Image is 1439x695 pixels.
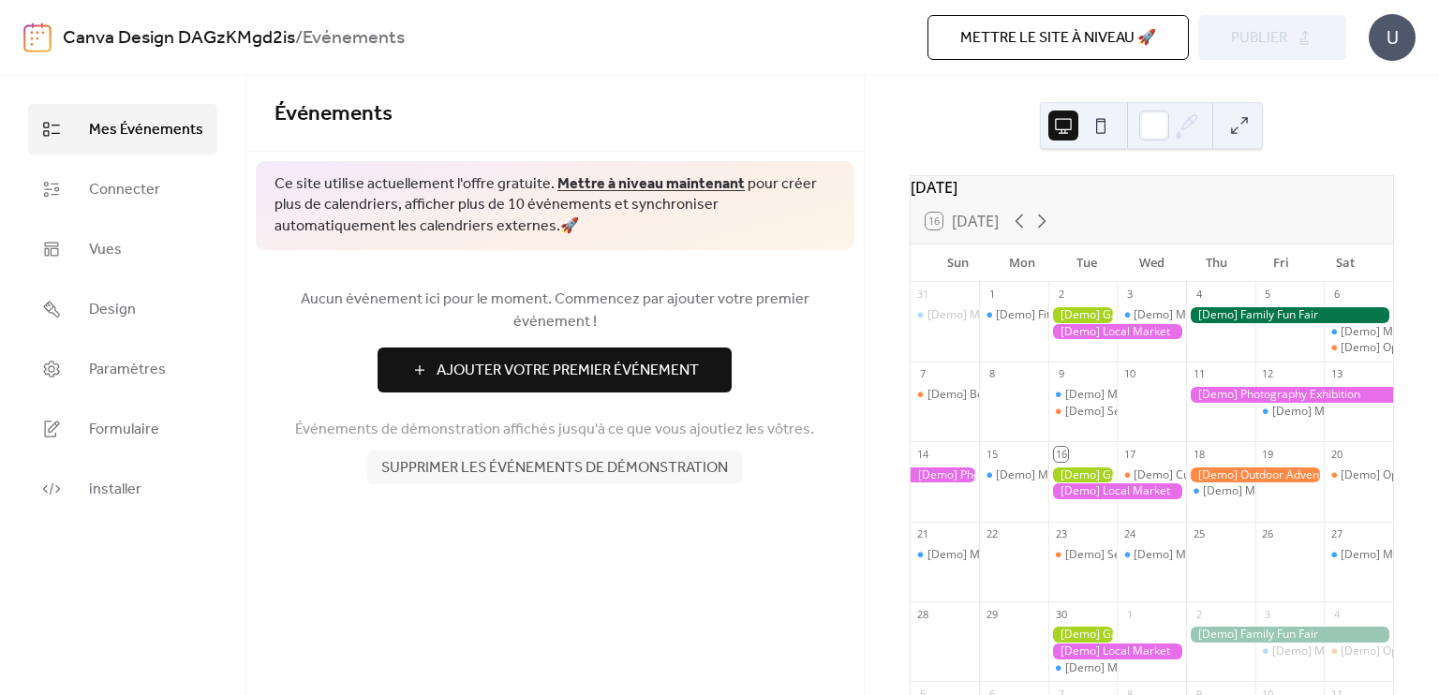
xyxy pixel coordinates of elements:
div: Sun [926,244,990,282]
span: Ajouter Votre Premier Événement [437,360,699,382]
div: 9 [1054,367,1068,381]
button: Supprimer les événements de démonstration [367,451,742,484]
a: Formulaire [28,404,217,454]
div: 8 [985,367,999,381]
div: [Demo] Morning Yoga Bliss [1117,547,1186,563]
div: [Demo] Morning Yoga Bliss [1272,404,1415,420]
a: Connecter [28,164,217,214]
div: [Demo] Outdoor Adventure Day [1186,467,1324,483]
div: [Demo] Gardening Workshop [1048,307,1118,323]
div: [Demo] Morning Yoga Bliss [1255,404,1325,420]
div: 6 [1329,288,1343,302]
div: [Demo] Fitness Bootcamp [979,307,1048,323]
div: [Demo] Morning Yoga Bliss [1117,307,1186,323]
div: [Demo] Open Mic Night [1324,643,1393,659]
a: Mes Événements [28,104,217,155]
a: Ajouter Votre Premier Événement [274,347,836,392]
div: 4 [1329,607,1343,621]
img: logo [23,22,52,52]
div: [Demo] Morning Yoga Bliss [979,467,1048,483]
b: Evénements [303,21,405,56]
span: Design [89,299,136,321]
div: Sat [1313,244,1378,282]
b: / [295,21,303,56]
span: Paramètres [89,359,166,381]
div: [Demo] Open Mic Night [1324,467,1393,483]
div: 22 [985,527,999,541]
div: [Demo] Morning Yoga Bliss [911,307,980,323]
div: [Demo] Photography Exhibition [1186,387,1393,403]
div: 4 [1192,288,1206,302]
div: [Demo] Gardening Workshop [1048,627,1118,643]
div: Fri [1249,244,1313,282]
button: Ajouter Votre Premier Événement [378,347,732,392]
div: Thu [1184,244,1249,282]
div: [Demo] Seniors' Social Tea [1065,547,1206,563]
div: 18 [1192,447,1206,461]
div: [Demo] Local Market [1048,324,1186,340]
div: [Demo] Family Fun Fair [1186,307,1393,323]
div: [Demo] Fitness Bootcamp [996,307,1131,323]
div: 10 [1122,367,1136,381]
a: Mettre à niveau maintenant [557,170,745,199]
div: [Demo] Morning Yoga Bliss [1186,483,1255,499]
span: Vues [89,239,122,261]
div: [Demo] Culinary Cooking Class [1134,467,1295,483]
div: 26 [1261,527,1275,541]
div: [Demo] Gardening Workshop [1048,467,1118,483]
div: 1 [985,288,999,302]
div: [Demo] Local Market [1048,483,1186,499]
div: 3 [1122,288,1136,302]
span: Événements [274,94,393,135]
div: Mon [990,244,1055,282]
span: Ce site utilise actuellement l'offre gratuite. pour créer plus de calendriers, afficher plus de 1... [274,174,836,237]
div: 19 [1261,447,1275,461]
div: 1 [1122,607,1136,621]
div: 25 [1192,527,1206,541]
span: Formulaire [89,419,159,441]
div: 30 [1054,607,1068,621]
div: [Demo] Morning Yoga Bliss [1134,547,1276,563]
span: Supprimer les événements de démonstration [381,457,728,480]
div: 28 [916,607,930,621]
div: [Demo] Local Market [1048,643,1186,659]
a: Paramètres [28,344,217,394]
div: [Demo] Photography Exhibition [911,467,980,483]
a: Canva Design DAGzKMgd2is [63,21,295,56]
button: Mettre le site à niveau 🚀 [927,15,1189,60]
div: 27 [1329,527,1343,541]
a: Vues [28,224,217,274]
div: [Demo] Morning Yoga Bliss [1065,660,1208,676]
div: Wed [1120,244,1184,282]
span: Événements de démonstration affichés jusqu'à ce que vous ajoutiez les vôtres. [295,419,814,441]
div: [Demo] Open Mic Night [1324,340,1393,356]
div: 2 [1192,607,1206,621]
div: 12 [1261,367,1275,381]
div: [Demo] Morning Yoga Bliss [1255,643,1325,659]
span: Mettre le site à niveau 🚀 [960,27,1156,50]
div: [Demo] Morning Yoga Bliss [996,467,1138,483]
div: [Demo] Seniors' Social Tea [1065,404,1206,420]
div: [Demo] Morning Yoga Bliss [1324,324,1393,340]
div: Tue [1055,244,1120,282]
div: [Demo] Morning Yoga Bliss [1065,387,1208,403]
div: [Demo] Morning Yoga Bliss [1134,307,1276,323]
div: 15 [985,447,999,461]
div: 17 [1122,447,1136,461]
div: 14 [916,447,930,461]
div: [Demo] Morning Yoga Bliss [1048,660,1118,676]
span: installer [89,479,141,501]
div: [Demo] Morning Yoga Bliss [927,307,1070,323]
div: 31 [916,288,930,302]
div: 13 [1329,367,1343,381]
div: 29 [985,607,999,621]
div: 23 [1054,527,1068,541]
div: 16 [1054,447,1068,461]
div: [Demo] Morning Yoga Bliss [1272,643,1415,659]
div: [Demo] Morning Yoga Bliss [1203,483,1345,499]
a: installer [28,464,217,514]
div: 3 [1261,607,1275,621]
div: U [1369,14,1416,61]
div: [Demo] Culinary Cooking Class [1117,467,1186,483]
div: [Demo] Morning Yoga Bliss [1324,547,1393,563]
